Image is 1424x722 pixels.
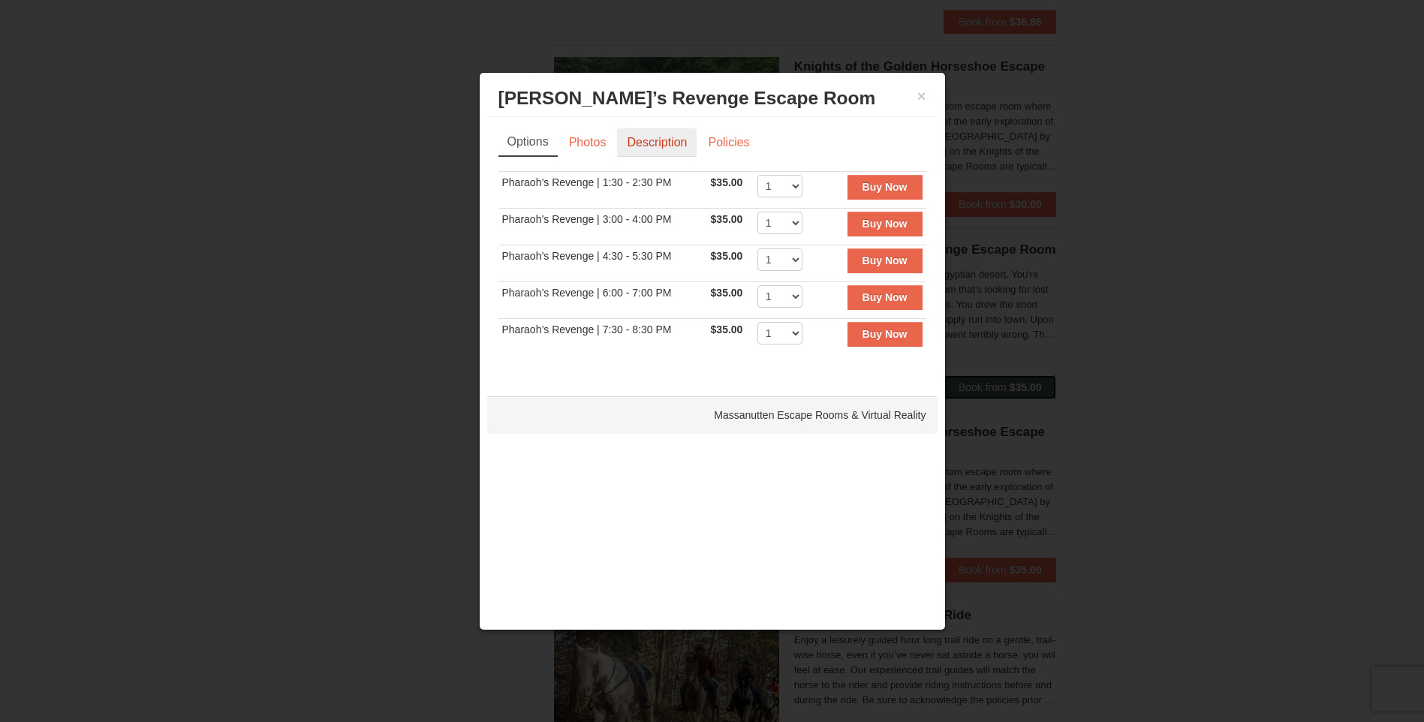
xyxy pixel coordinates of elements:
[863,218,908,230] strong: Buy Now
[847,248,923,272] button: Buy Now
[498,209,707,245] td: Pharaoh’s Revenge | 3:00 - 4:00 PM
[498,245,707,282] td: Pharaoh’s Revenge | 4:30 - 5:30 PM
[863,254,908,266] strong: Buy Now
[498,128,558,157] a: Options
[847,212,923,236] button: Buy Now
[698,128,759,157] a: Policies
[559,128,616,157] a: Photos
[863,328,908,340] strong: Buy Now
[487,396,938,434] div: Massanutten Escape Rooms & Virtual Reality
[917,89,926,104] button: ×
[847,285,923,309] button: Buy Now
[498,319,707,356] td: Pharaoh’s Revenge | 7:30 - 8:30 PM
[711,213,743,225] span: $35.00
[617,128,697,157] a: Description
[863,291,908,303] strong: Buy Now
[847,322,923,346] button: Buy Now
[498,282,707,319] td: Pharaoh’s Revenge | 6:00 - 7:00 PM
[711,287,743,299] span: $35.00
[711,176,743,188] span: $35.00
[847,175,923,199] button: Buy Now
[863,181,908,193] strong: Buy Now
[711,250,743,262] span: $35.00
[498,87,926,110] h3: [PERSON_NAME]’s Revenge Escape Room
[498,172,707,209] td: Pharaoh’s Revenge | 1:30 - 2:30 PM
[711,323,743,335] span: $35.00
